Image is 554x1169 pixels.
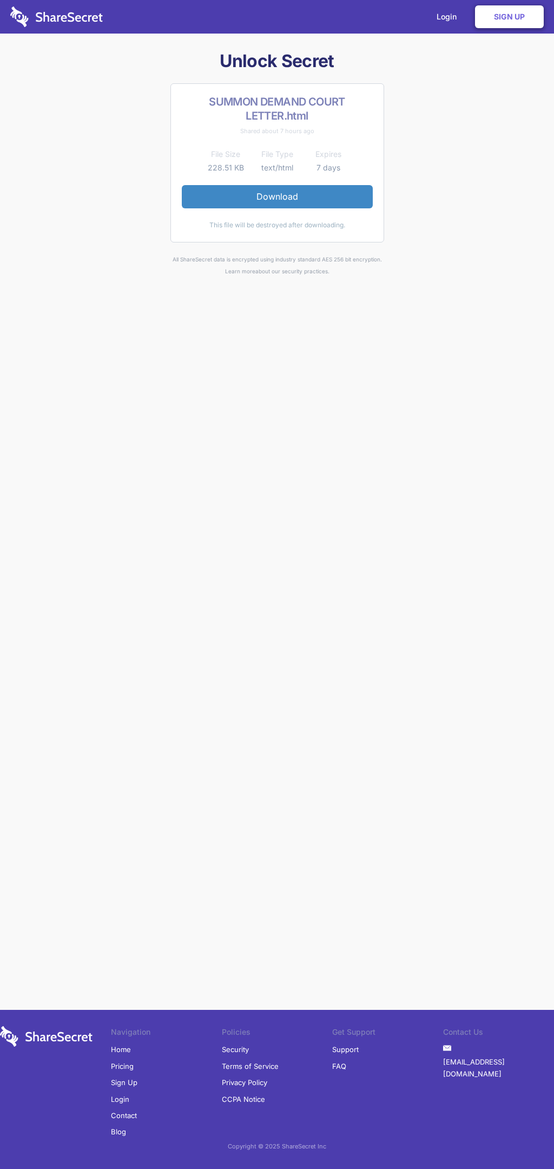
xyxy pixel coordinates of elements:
[182,95,373,123] h2: SUMMON DEMAND COURT LETTER.html
[111,1124,126,1140] a: Blog
[332,1026,443,1041] li: Get Support
[222,1074,267,1091] a: Privacy Policy
[182,125,373,137] div: Shared about 7 hours ago
[10,6,103,27] img: logo-wordmark-white-trans-d4663122ce5f474addd5e946df7df03e33cb6a1c49d2221995e7729f52c070b2.svg
[252,161,303,174] td: text/html
[111,1058,134,1074] a: Pricing
[111,1091,129,1107] a: Login
[475,5,544,28] a: Sign Up
[332,1041,359,1058] a: Support
[182,185,373,208] a: Download
[222,1091,265,1107] a: CCPA Notice
[111,1026,222,1041] li: Navigation
[200,161,252,174] td: 228.51 KB
[111,1107,137,1124] a: Contact
[222,1026,333,1041] li: Policies
[222,1041,249,1058] a: Security
[443,1054,554,1082] a: [EMAIL_ADDRESS][DOMAIN_NAME]
[252,148,303,161] th: File Type
[222,1058,279,1074] a: Terms of Service
[200,148,252,161] th: File Size
[303,148,354,161] th: Expires
[332,1058,346,1074] a: FAQ
[303,161,354,174] td: 7 days
[443,1026,554,1041] li: Contact Us
[111,1074,137,1091] a: Sign Up
[225,268,255,274] a: Learn more
[111,1041,131,1058] a: Home
[182,219,373,231] div: This file will be destroyed after downloading.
